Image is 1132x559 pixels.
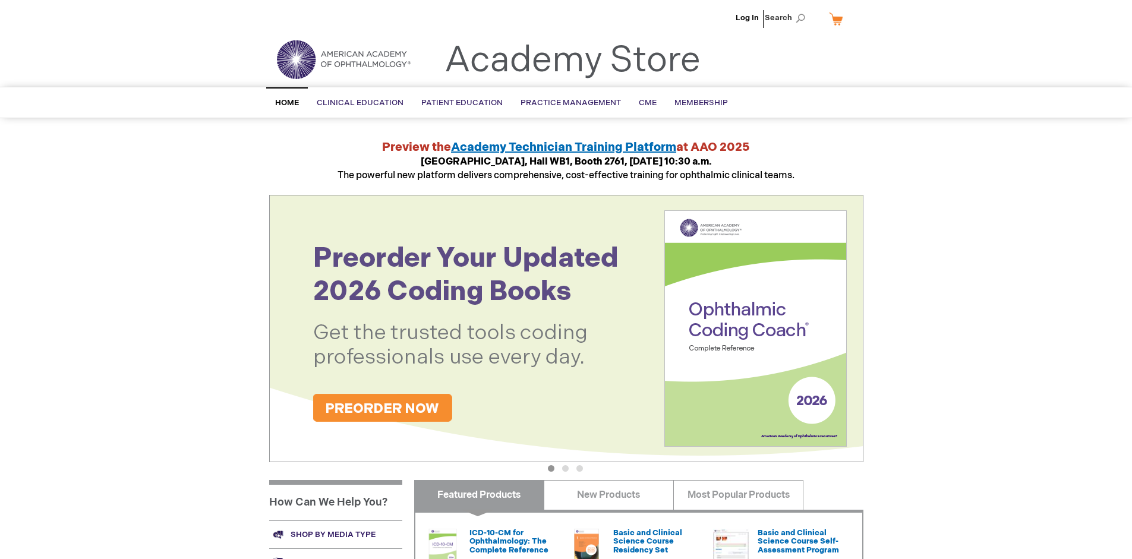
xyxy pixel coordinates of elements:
button: 3 of 3 [576,465,583,472]
span: CME [639,98,657,108]
span: Patient Education [421,98,503,108]
a: Academy Technician Training Platform [451,140,676,154]
span: The powerful new platform delivers comprehensive, cost-effective training for ophthalmic clinical... [338,156,794,181]
a: Featured Products [414,480,544,510]
a: Most Popular Products [673,480,803,510]
span: Clinical Education [317,98,403,108]
strong: [GEOGRAPHIC_DATA], Hall WB1, Booth 2761, [DATE] 10:30 a.m. [421,156,712,168]
a: Log In [736,13,759,23]
h1: How Can We Help You? [269,480,402,520]
strong: Preview the at AAO 2025 [382,140,750,154]
a: Academy Store [444,39,701,82]
span: Practice Management [521,98,621,108]
a: Basic and Clinical Science Course Residency Set [613,528,682,555]
span: Home [275,98,299,108]
a: Basic and Clinical Science Course Self-Assessment Program [758,528,839,555]
a: New Products [544,480,674,510]
span: Search [765,6,810,30]
button: 1 of 3 [548,465,554,472]
button: 2 of 3 [562,465,569,472]
a: Shop by media type [269,520,402,548]
a: ICD-10-CM for Ophthalmology: The Complete Reference [469,528,548,555]
span: Membership [674,98,728,108]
